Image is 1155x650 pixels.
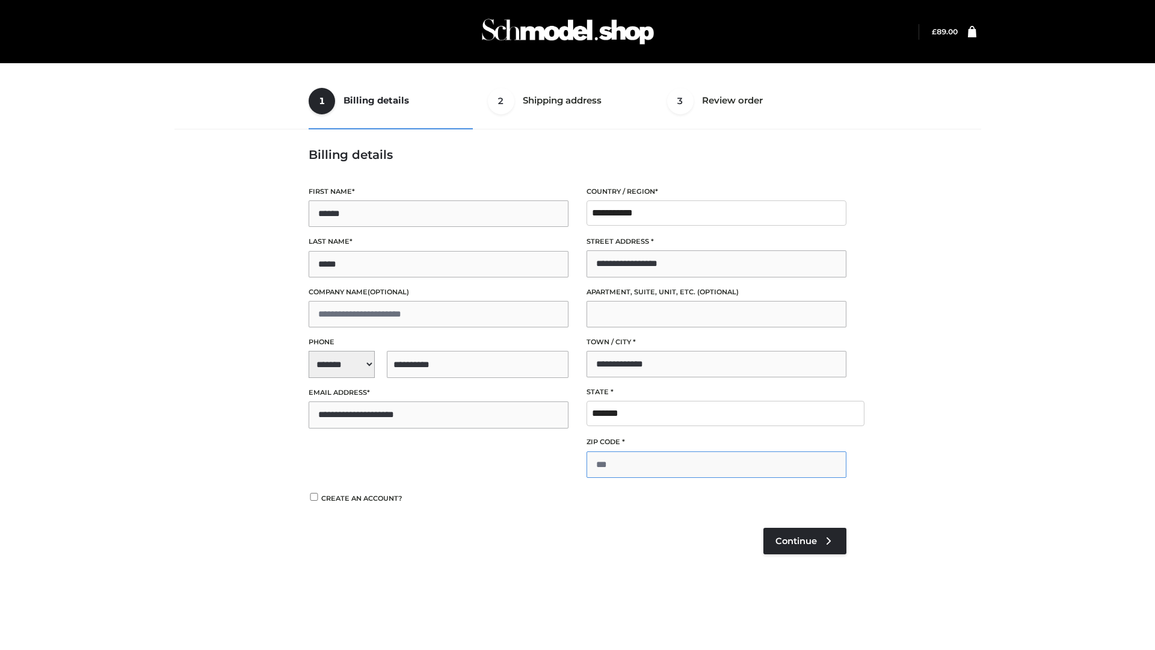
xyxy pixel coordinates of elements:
input: Create an account? [309,493,319,501]
img: Schmodel Admin 964 [478,8,658,55]
span: (optional) [697,288,739,296]
h3: Billing details [309,147,846,162]
label: Company name [309,286,568,298]
bdi: 89.00 [932,27,958,36]
label: State [587,386,846,398]
label: Country / Region [587,186,846,197]
label: Last name [309,236,568,247]
span: (optional) [368,288,409,296]
a: Continue [763,528,846,554]
span: £ [932,27,937,36]
label: First name [309,186,568,197]
span: Continue [775,536,817,546]
label: Apartment, suite, unit, etc. [587,286,846,298]
label: Town / City [587,336,846,348]
label: Email address [309,387,568,398]
label: Street address [587,236,846,247]
a: £89.00 [932,27,958,36]
span: Create an account? [321,494,402,503]
label: ZIP Code [587,436,846,448]
label: Phone [309,336,568,348]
